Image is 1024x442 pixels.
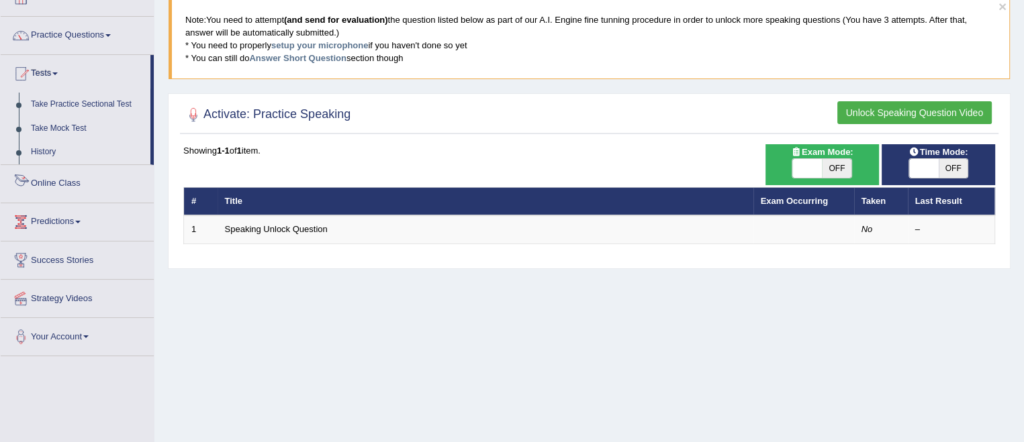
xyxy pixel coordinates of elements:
[217,146,230,156] b: 1-1
[939,159,968,178] span: OFF
[903,145,973,159] span: Time Mode:
[1,318,154,351] a: Your Account
[184,215,218,243] td: 1
[761,196,828,206] a: Exam Occurring
[183,144,995,157] div: Showing of item.
[854,187,908,215] th: Taken
[237,146,242,156] b: 1
[218,187,753,215] th: Title
[284,15,388,25] b: (and send for evaluation)
[25,117,150,141] a: Take Mock Test
[1,55,150,89] a: Tests
[1,203,154,237] a: Predictions
[184,187,218,215] th: #
[25,140,150,164] a: History
[185,15,206,25] span: Note:
[837,101,992,124] button: Unlock Speaking Question Video
[822,159,851,178] span: OFF
[786,145,858,159] span: Exam Mode:
[1,17,154,50] a: Practice Questions
[1,165,154,199] a: Online Class
[765,144,879,185] div: Show exams occurring in exams
[862,224,873,234] em: No
[1,241,154,275] a: Success Stories
[915,223,988,236] div: –
[1,280,154,313] a: Strategy Videos
[271,40,368,50] a: setup your microphone
[225,224,328,234] a: Speaking Unlock Question
[25,93,150,117] a: Take Practice Sectional Test
[908,187,995,215] th: Last Result
[249,53,346,63] a: Answer Short Question
[183,105,351,125] h2: Activate: Practice Speaking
